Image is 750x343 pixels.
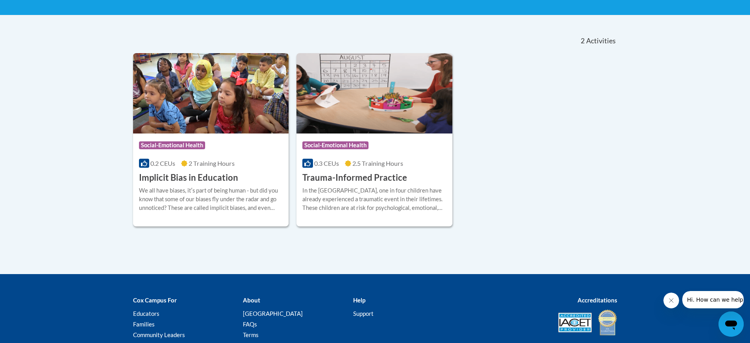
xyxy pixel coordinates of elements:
a: FAQs [243,321,257,328]
iframe: Message from company [682,291,744,308]
span: 2 Training Hours [189,159,235,167]
span: Hi. How can we help? [5,6,64,12]
b: Cox Campus For [133,297,177,304]
b: Help [353,297,365,304]
h3: Trauma-Informed Practice [302,172,407,184]
span: 0.2 CEUs [150,159,175,167]
b: About [243,297,260,304]
a: Support [353,310,374,317]
span: 2 [581,37,585,45]
img: Course Logo [133,53,289,133]
span: 2.5 Training Hours [352,159,403,167]
img: IDA® Accredited [598,309,617,336]
a: [GEOGRAPHIC_DATA] [243,310,303,317]
iframe: Close message [663,293,679,308]
a: Community Leaders [133,331,185,338]
span: Social-Emotional Health [302,141,369,149]
b: Accreditations [578,297,617,304]
h3: Implicit Bias in Education [139,172,238,184]
a: Terms [243,331,259,338]
img: Course Logo [296,53,452,133]
a: Course LogoSocial-Emotional Health0.2 CEUs2 Training Hours Implicit Bias in EducationWe all have ... [133,53,289,226]
div: We all have biases, itʹs part of being human - but did you know that some of our biases fly under... [139,186,283,212]
a: Families [133,321,155,328]
span: 0.3 CEUs [314,159,339,167]
iframe: Button to launch messaging window [719,311,744,337]
img: Accredited IACET® Provider [558,313,592,332]
a: Course LogoSocial-Emotional Health0.3 CEUs2.5 Training Hours Trauma-Informed PracticeIn the [GEOG... [296,53,452,226]
div: In the [GEOGRAPHIC_DATA], one in four children have already experienced a traumatic event in thei... [302,186,446,212]
a: Educators [133,310,159,317]
span: Activities [586,37,616,45]
span: Social-Emotional Health [139,141,205,149]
